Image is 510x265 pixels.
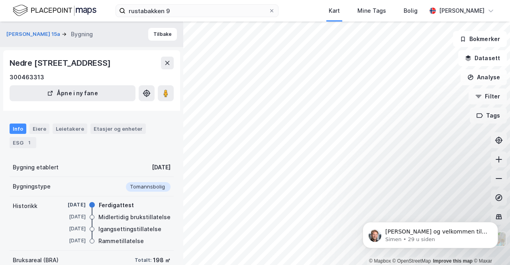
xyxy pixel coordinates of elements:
[98,212,171,222] div: Midlertidig brukstillatelse
[13,201,37,211] div: Historikk
[469,88,507,104] button: Filter
[13,163,59,172] div: Bygning etablert
[54,213,86,220] div: [DATE]
[392,258,431,264] a: OpenStreetMap
[135,257,151,263] div: Totalt:
[29,124,49,134] div: Eiere
[433,258,473,264] a: Improve this map
[10,73,44,82] div: 300463313
[453,31,507,47] button: Bokmerker
[99,200,134,210] div: Ferdigattest
[10,137,36,148] div: ESG
[25,139,33,147] div: 1
[94,125,143,132] div: Etasjer og enheter
[13,4,96,18] img: logo.f888ab2527a4732fd821a326f86c7f29.svg
[13,255,59,265] div: Bruksareal (BRA)
[10,57,112,69] div: Nedre [STREET_ADDRESS]
[35,23,137,61] span: [PERSON_NAME] og velkommen til Newsec Maps, [PERSON_NAME] det er du lurer på så er det bare å ta ...
[54,201,86,208] div: [DATE]
[35,31,137,38] p: Message from Simen, sent 29 u siden
[10,85,135,101] button: Åpne i ny fane
[6,30,62,38] button: [PERSON_NAME] 15a
[13,182,51,191] div: Bygningstype
[458,50,507,66] button: Datasett
[153,255,171,265] div: 198 ㎡
[152,163,171,172] div: [DATE]
[71,29,93,39] div: Bygning
[329,6,340,16] div: Kart
[470,108,507,124] button: Tags
[351,205,510,261] iframe: Intercom notifications melding
[53,124,87,134] div: Leietakere
[98,236,144,246] div: Rammetillatelse
[461,69,507,85] button: Analyse
[10,124,26,134] div: Info
[148,28,177,41] button: Tilbake
[439,6,484,16] div: [PERSON_NAME]
[54,237,86,244] div: [DATE]
[369,258,391,264] a: Mapbox
[357,6,386,16] div: Mine Tags
[54,225,86,232] div: [DATE]
[126,5,269,17] input: Søk på adresse, matrikkel, gårdeiere, leietakere eller personer
[404,6,418,16] div: Bolig
[98,224,161,234] div: Igangsettingstillatelse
